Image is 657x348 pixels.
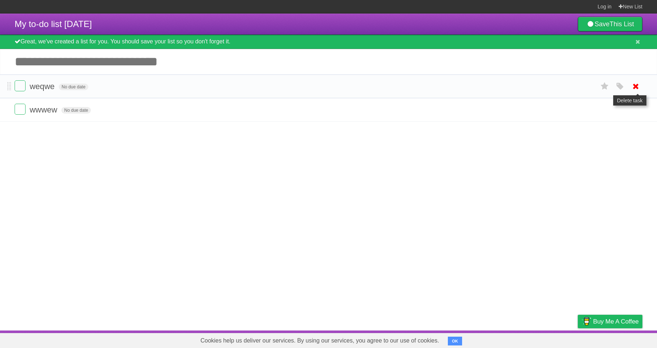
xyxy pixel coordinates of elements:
label: Done [15,80,26,91]
a: About [481,332,496,346]
button: OK [448,337,462,345]
a: SaveThis List [578,17,642,31]
a: Terms [543,332,560,346]
span: wwwew [30,105,59,114]
label: Star task [598,80,612,92]
span: No due date [59,84,88,90]
span: Cookies help us deliver our services. By using our services, you agree to our use of cookies. [193,333,446,348]
a: Developers [505,332,534,346]
b: This List [610,20,634,28]
img: Buy me a coffee [581,315,591,328]
label: Done [15,104,26,115]
a: Suggest a feature [596,332,642,346]
span: My to-do list [DATE] [15,19,92,29]
span: weqwe [30,82,56,91]
a: Privacy [568,332,587,346]
span: Buy me a coffee [593,315,639,328]
span: No due date [61,107,91,114]
a: Buy me a coffee [578,315,642,328]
